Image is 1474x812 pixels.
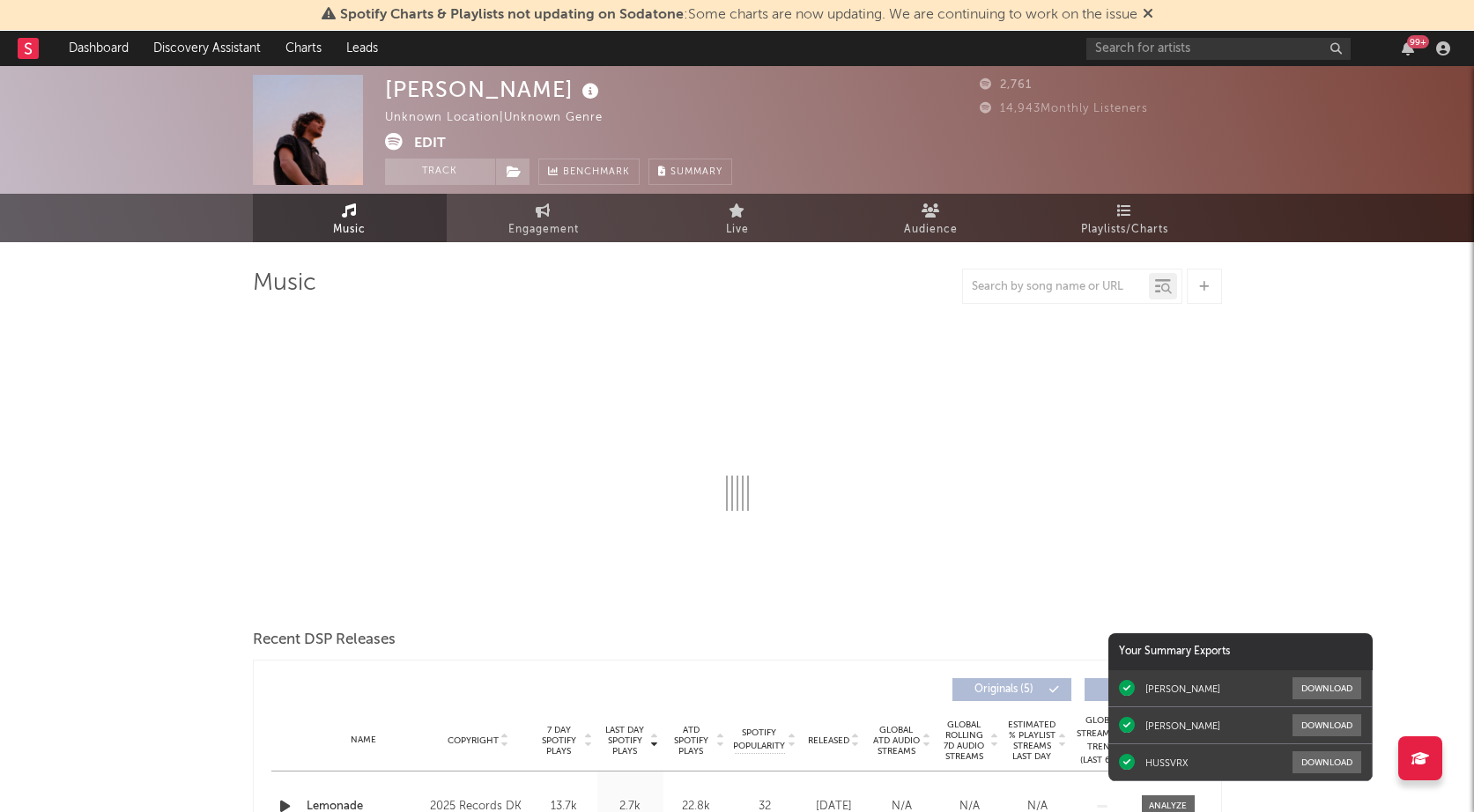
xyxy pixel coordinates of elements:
[253,194,447,242] a: Music
[1293,677,1361,699] button: Download
[307,734,422,747] div: Name
[340,8,684,22] span: Spotify Charts & Playlists not updating on Sodatone
[334,31,390,66] a: Leads
[253,630,396,651] span: Recent DSP Releases
[1145,757,1189,769] div: HUSSVRX
[1108,633,1373,670] div: Your Summary Exports
[385,159,495,185] button: Track
[940,720,989,762] span: Global Rolling 7D Audio Streams
[1293,751,1361,773] button: Download
[1086,38,1351,60] input: Search for artists
[414,133,446,155] button: Edit
[980,103,1148,114] span: 14,943 Monthly Listeners
[872,725,921,757] span: Global ATD Audio Streams
[641,194,834,242] a: Live
[963,280,1149,294] input: Search by song name or URL
[670,167,722,177] span: Summary
[1407,35,1429,48] div: 99 +
[1143,8,1153,22] span: Dismiss
[668,725,715,757] span: ATD Spotify Plays
[333,219,366,240] span: Music
[563,162,630,183] span: Benchmark
[340,8,1137,22] span: : Some charts are now updating. We are continuing to work on the issue
[648,159,732,185] button: Summary
[1402,41,1414,55] button: 99+
[1293,714,1361,736] button: Download
[447,194,641,242] a: Engagement
[538,159,640,185] a: Benchmark
[273,31,334,66] a: Charts
[385,75,604,104] div: [PERSON_NAME]
[980,79,1032,91] span: 2,761
[1096,684,1177,695] span: Features ( 0 )
[536,725,582,757] span: 7 Day Spotify Plays
[1008,720,1056,762] span: Estimated % Playlist Streams Last Day
[508,219,579,240] span: Engagement
[1028,194,1222,242] a: Playlists/Charts
[141,31,273,66] a: Discovery Assistant
[952,678,1071,701] button: Originals(5)
[808,735,849,746] span: Released
[385,107,623,129] div: Unknown Location | Unknown Genre
[904,219,958,240] span: Audience
[448,735,499,746] span: Copyright
[726,219,749,240] span: Live
[1145,683,1220,695] div: [PERSON_NAME]
[1076,714,1129,767] div: Global Streaming Trend (Last 60D)
[1081,219,1168,240] span: Playlists/Charts
[602,725,648,757] span: Last Day Spotify Plays
[834,194,1028,242] a: Audience
[733,727,785,753] span: Spotify Popularity
[1145,720,1220,732] div: [PERSON_NAME]
[1085,678,1204,701] button: Features(0)
[56,31,141,66] a: Dashboard
[964,684,1045,695] span: Originals ( 5 )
